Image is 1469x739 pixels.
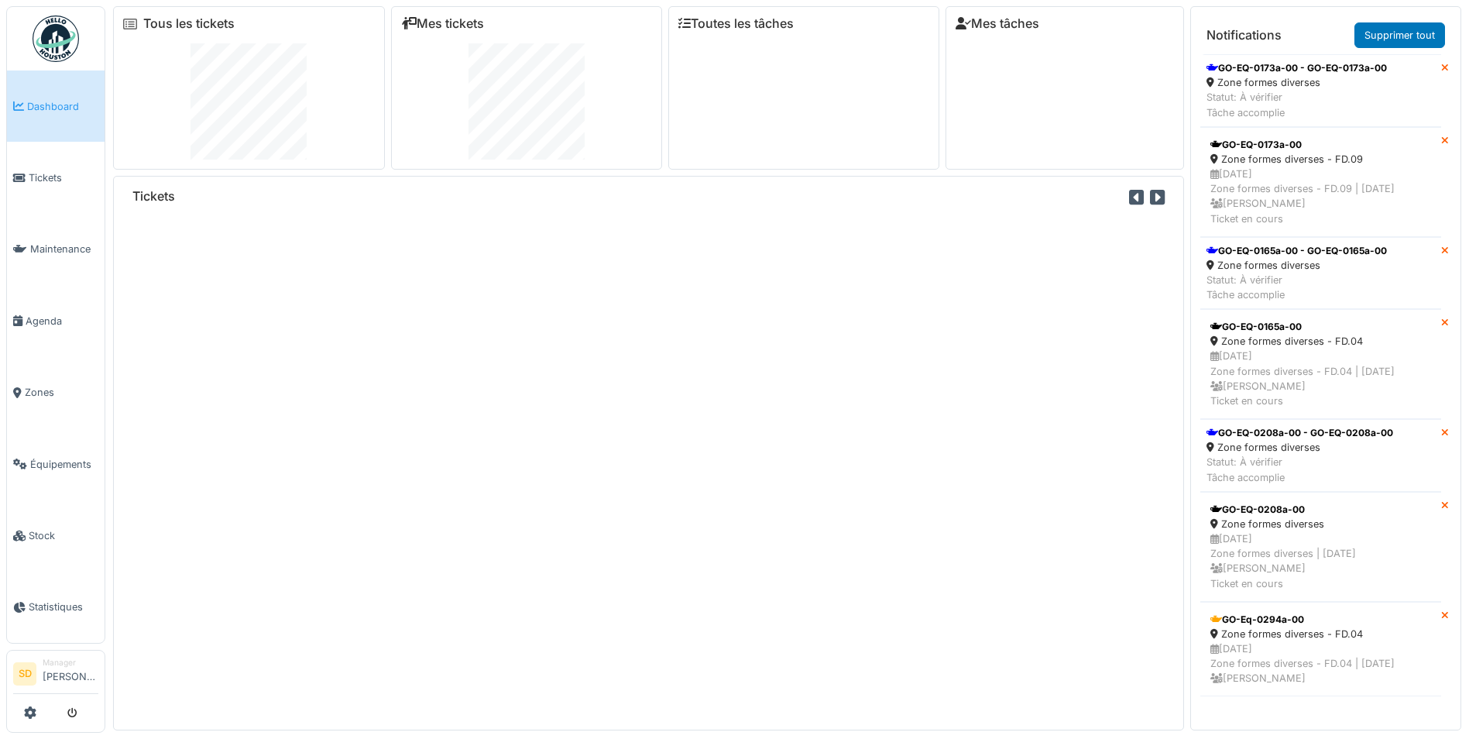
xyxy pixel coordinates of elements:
[1206,61,1387,75] div: GO-EQ-0173a-00 - GO-EQ-0173a-00
[13,662,36,686] li: SD
[7,357,105,428] a: Zones
[7,142,105,213] a: Tickets
[1210,349,1431,408] div: [DATE] Zone formes diverses - FD.04 | [DATE] [PERSON_NAME] Ticket en cours
[1206,258,1387,273] div: Zone formes diverses
[1206,75,1387,90] div: Zone formes diverses
[1200,309,1441,419] a: GO-EQ-0165a-00 Zone formes diverses - FD.04 [DATE]Zone formes diverses - FD.04 | [DATE] [PERSON_N...
[1206,426,1393,440] div: GO-EQ-0208a-00 - GO-EQ-0208a-00
[7,428,105,500] a: Équipements
[33,15,79,62] img: Badge_color-CXgf-gQk.svg
[678,16,794,31] a: Toutes les tâches
[956,16,1039,31] a: Mes tâches
[1210,641,1431,686] div: [DATE] Zone formes diverses - FD.04 | [DATE] [PERSON_NAME]
[1210,627,1431,641] div: Zone formes diverses - FD.04
[1200,237,1441,310] a: GO-EQ-0165a-00 - GO-EQ-0165a-00 Zone formes diverses Statut: À vérifierTâche accomplie
[29,170,98,185] span: Tickets
[1210,517,1431,531] div: Zone formes diverses
[1200,492,1441,602] a: GO-EQ-0208a-00 Zone formes diverses [DATE]Zone formes diverses | [DATE] [PERSON_NAME]Ticket en cours
[1206,440,1393,455] div: Zone formes diverses
[1206,244,1387,258] div: GO-EQ-0165a-00 - GO-EQ-0165a-00
[30,242,98,256] span: Maintenance
[30,457,98,472] span: Équipements
[43,657,98,669] div: Manager
[7,500,105,571] a: Stock
[1206,455,1393,484] div: Statut: À vérifier Tâche accomplie
[132,189,175,204] h6: Tickets
[26,314,98,328] span: Agenda
[1210,613,1431,627] div: GO-Eq-0294a-00
[1200,419,1441,492] a: GO-EQ-0208a-00 - GO-EQ-0208a-00 Zone formes diverses Statut: À vérifierTâche accomplie
[29,528,98,543] span: Stock
[1206,28,1282,43] h6: Notifications
[401,16,484,31] a: Mes tickets
[1210,152,1431,167] div: Zone formes diverses - FD.09
[1210,334,1431,349] div: Zone formes diverses - FD.04
[1206,90,1387,119] div: Statut: À vérifier Tâche accomplie
[1200,602,1441,697] a: GO-Eq-0294a-00 Zone formes diverses - FD.04 [DATE]Zone formes diverses - FD.04 | [DATE] [PERSON_N...
[143,16,235,31] a: Tous les tickets
[13,657,98,694] a: SD Manager[PERSON_NAME]
[7,70,105,142] a: Dashboard
[1210,320,1431,334] div: GO-EQ-0165a-00
[29,600,98,614] span: Statistiques
[1210,503,1431,517] div: GO-EQ-0208a-00
[1210,167,1431,226] div: [DATE] Zone formes diverses - FD.09 | [DATE] [PERSON_NAME] Ticket en cours
[1210,531,1431,591] div: [DATE] Zone formes diverses | [DATE] [PERSON_NAME] Ticket en cours
[7,214,105,285] a: Maintenance
[7,572,105,643] a: Statistiques
[25,385,98,400] span: Zones
[1354,22,1445,48] a: Supprimer tout
[1200,54,1441,127] a: GO-EQ-0173a-00 - GO-EQ-0173a-00 Zone formes diverses Statut: À vérifierTâche accomplie
[1206,273,1387,302] div: Statut: À vérifier Tâche accomplie
[43,657,98,690] li: [PERSON_NAME]
[1200,127,1441,237] a: GO-EQ-0173a-00 Zone formes diverses - FD.09 [DATE]Zone formes diverses - FD.09 | [DATE] [PERSON_N...
[27,99,98,114] span: Dashboard
[1210,138,1431,152] div: GO-EQ-0173a-00
[7,285,105,356] a: Agenda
